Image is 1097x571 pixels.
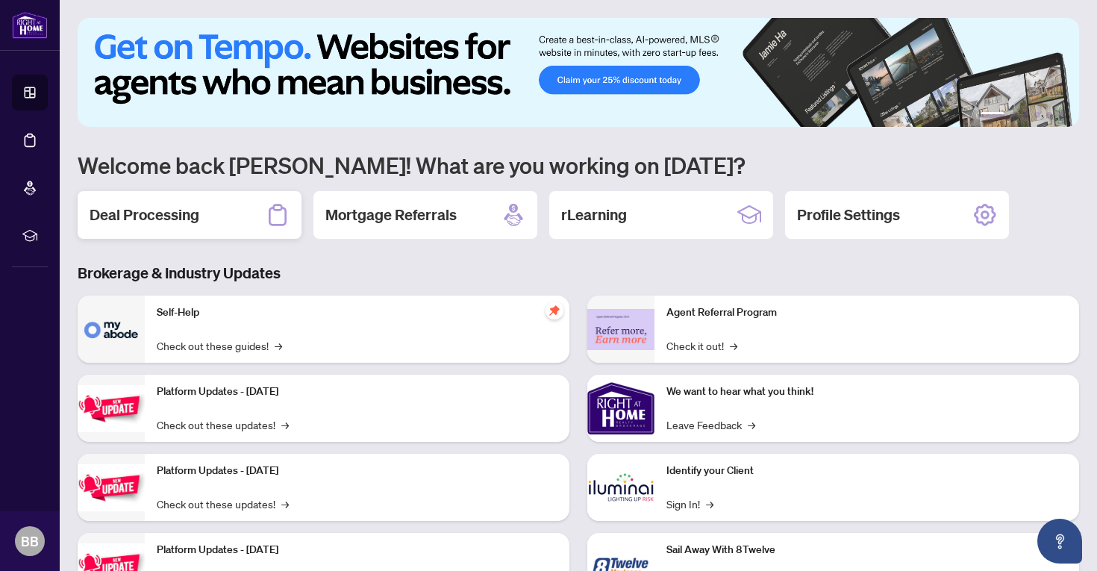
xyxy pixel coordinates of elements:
[706,496,713,512] span: →
[1046,112,1052,118] button: 5
[157,337,282,354] a: Check out these guides!→
[78,18,1079,127] img: Slide 0
[1010,112,1016,118] button: 2
[157,416,289,433] a: Check out these updates!→
[666,416,755,433] a: Leave Feedback→
[78,263,1079,284] h3: Brokerage & Industry Updates
[1058,112,1064,118] button: 6
[12,11,48,39] img: logo
[666,542,1067,558] p: Sail Away With 8Twelve
[157,305,557,321] p: Self-Help
[275,337,282,354] span: →
[1034,112,1040,118] button: 4
[587,454,654,521] img: Identify your Client
[78,296,145,363] img: Self-Help
[1022,112,1028,118] button: 3
[157,496,289,512] a: Check out these updates!→
[78,151,1079,179] h1: Welcome back [PERSON_NAME]! What are you working on [DATE]?
[666,337,737,354] a: Check it out!→
[666,496,713,512] a: Sign In!→
[281,496,289,512] span: →
[666,463,1067,479] p: Identify your Client
[78,464,145,511] img: Platform Updates - July 8, 2025
[666,384,1067,400] p: We want to hear what you think!
[546,302,563,319] span: pushpin
[797,205,900,225] h2: Profile Settings
[78,385,145,432] img: Platform Updates - July 21, 2025
[157,463,557,479] p: Platform Updates - [DATE]
[281,416,289,433] span: →
[1037,519,1082,564] button: Open asap
[157,384,557,400] p: Platform Updates - [DATE]
[587,375,654,442] img: We want to hear what you think!
[730,337,737,354] span: →
[981,112,1004,118] button: 1
[561,205,627,225] h2: rLearning
[157,542,557,558] p: Platform Updates - [DATE]
[587,309,654,350] img: Agent Referral Program
[748,416,755,433] span: →
[21,531,39,552] span: BB
[325,205,457,225] h2: Mortgage Referrals
[90,205,199,225] h2: Deal Processing
[666,305,1067,321] p: Agent Referral Program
